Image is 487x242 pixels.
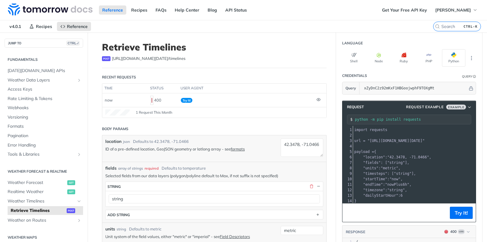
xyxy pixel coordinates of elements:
a: API Status [222,5,250,15]
button: Request Example Example [404,104,474,110]
span: : [354,193,403,198]
span: "string" [394,171,412,176]
textarea: 42.3478, -71.0466 [281,138,323,157]
button: RESPONSE [345,229,366,235]
span: : [ ], [354,171,416,176]
label: units [105,226,115,232]
span: "timezone" [363,188,385,192]
span: v4.0.1 [6,22,24,31]
a: Pagination [5,131,83,140]
a: Weather Data LayersShow subpages for Weather Data Layers [5,76,83,85]
button: Hide subpages for Weather Timelines [77,199,82,204]
span: [DATE][DOMAIN_NAME] APIs [8,68,82,74]
span: "metric" [381,166,398,170]
span: Realtime Weather [8,189,66,195]
a: Tools & LibrariesShow subpages for Tools & Libraries [5,150,83,159]
button: [PERSON_NAME] [432,5,481,15]
span: = [372,150,374,154]
a: Reference [99,5,126,15]
div: Body Params [102,126,128,132]
h2: Weather Maps [5,235,83,240]
span: fields [105,165,117,171]
div: Defaults to temperature [162,165,206,171]
button: PHP [417,49,440,67]
span: "now" [390,177,401,181]
p: ID of a pre-defined location, GeoJSON geometry or latlong array - see [105,146,278,152]
a: Recipes [128,5,151,15]
input: Request instructions [355,117,471,122]
div: Credentials [342,73,367,78]
div: 7 [342,160,353,165]
th: status [148,84,178,93]
a: formats [231,147,245,151]
button: Show subpages for Weather Data Layers [77,78,82,83]
a: Versioning [5,113,83,122]
th: time [102,84,148,93]
button: Try It! [450,207,473,219]
span: Request Example [406,104,443,110]
span: Try It! [181,98,192,103]
span: "nowPlus6h" [385,182,409,187]
div: 11 [342,182,353,187]
span: "[URL][DOMAIN_NAME][DATE]" [367,139,425,143]
a: Weather Forecastget [5,178,83,187]
button: Clear Example [356,208,364,217]
a: Rate Limiting & Tokens [5,94,83,103]
div: 4 [342,143,353,149]
span: get [67,180,75,185]
h2: Weather Forecast & realtime [5,169,83,174]
span: Weather on Routes [8,217,75,223]
span: Example [446,105,466,109]
a: Error Handling [5,141,83,150]
span: get [67,189,75,194]
span: Error Handling [8,142,82,148]
button: ADD string [106,210,323,219]
a: Blog [204,5,220,15]
button: 400400Log [441,229,473,235]
span: Recipes [36,24,52,29]
h2: Fundamentals [5,57,83,62]
a: Reference [57,22,91,31]
span: Versioning [8,114,82,120]
a: Realtime Weatherget [5,187,83,196]
div: Recent Requests [102,74,136,80]
i: Information [473,75,476,78]
a: Webhooks [5,103,83,112]
a: Retrieve Timelinespost [8,206,83,215]
span: 400 [444,230,448,233]
h1: Retrieve Timelines [102,42,327,53]
span: CTRL-/ [66,41,80,46]
span: 6 [401,193,403,198]
button: More Languages [467,54,476,63]
span: "startTime" [363,177,387,181]
a: Access Keys [5,85,83,94]
p: Unit system of the field values, either "metric" or "imperial" - see [105,234,278,239]
span: import [354,128,367,132]
div: ADD string [107,213,130,217]
span: = [363,139,365,143]
div: 2 [342,133,353,138]
div: Language [342,40,363,46]
div: string [117,226,126,232]
span: "dailyStartHour" [363,193,398,198]
button: Show subpages for Weather on Routes [77,218,82,223]
label: location [105,138,121,145]
div: 1 [342,127,353,133]
span: Reference [67,24,88,29]
a: Get Your Free API Key [379,5,430,15]
span: : , [354,188,407,192]
span: Log [458,229,465,234]
span: : , [354,182,412,187]
span: "42.3478, -71.0466" [387,155,429,159]
div: 14 [342,198,353,204]
div: json [123,139,130,144]
span: Request [344,104,364,110]
span: "location" [363,155,385,159]
a: Weather on RoutesShow subpages for Weather on Routes [5,216,83,225]
span: : , [354,166,401,170]
span: Weather Forecast [8,180,66,186]
div: 400 [150,95,176,105]
button: Delete [309,184,314,189]
span: "string" [387,161,405,165]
